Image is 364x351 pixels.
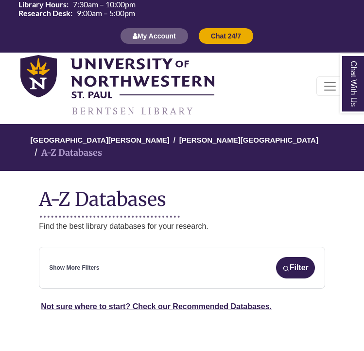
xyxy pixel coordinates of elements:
img: library_home [20,55,214,117]
a: Chat 24/7 [198,32,254,40]
a: [GEOGRAPHIC_DATA][PERSON_NAME] [31,134,170,144]
button: Toggle navigation [316,76,344,96]
span: 9:00am – 5:00pm [77,9,135,17]
nav: breadcrumb [39,124,325,171]
p: Find the best library databases for your research. [39,220,325,233]
a: Not sure where to start? Check our Recommended Databases. [41,302,272,311]
button: Filter [276,257,315,278]
button: Chat 24/7 [198,28,254,44]
span: 7:30am – 10:00pm [73,0,136,8]
button: My Account [120,28,189,44]
th: Research Desk: [15,9,73,18]
a: Show More Filters [49,263,99,273]
li: A-Z Databases [31,146,102,160]
a: [PERSON_NAME][GEOGRAPHIC_DATA] [179,134,318,144]
h1: A-Z Databases [39,181,325,210]
a: My Account [120,32,189,40]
